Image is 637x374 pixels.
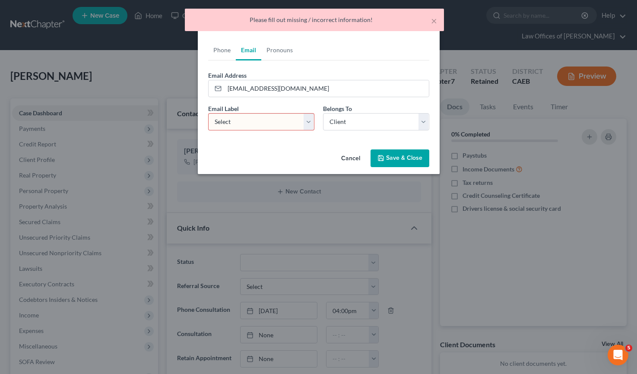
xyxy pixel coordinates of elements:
[371,149,429,168] button: Save & Close
[608,345,628,365] iframe: Intercom live chat
[192,16,437,24] div: Please fill out missing / incorrect information!
[236,40,261,60] a: Email
[625,345,632,352] span: 5
[431,16,437,26] button: ×
[208,71,247,80] label: Email Address
[208,40,236,60] a: Phone
[208,104,239,113] label: Email Label
[323,105,352,112] span: Belongs To
[261,40,298,60] a: Pronouns
[225,80,429,97] input: Email Address
[334,150,367,168] button: Cancel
